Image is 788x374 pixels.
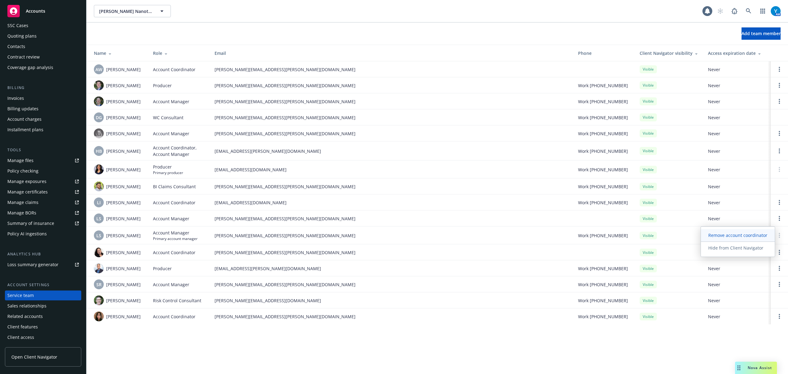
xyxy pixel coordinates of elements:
[26,9,45,14] span: Accounts
[7,311,43,321] div: Related accounts
[5,63,81,72] a: Coverage gap analysis
[94,96,104,106] img: photo
[776,199,783,206] a: Open options
[640,265,657,272] div: Visible
[5,187,81,197] a: Manage certificates
[578,148,628,154] span: Work [PHONE_NUMBER]
[708,281,766,288] span: Never
[776,98,783,105] a: Open options
[640,147,657,155] div: Visible
[94,165,104,174] img: photo
[153,170,183,175] span: Primary producer
[215,82,568,89] span: [PERSON_NAME][EMAIL_ADDRESS][PERSON_NAME][DOMAIN_NAME]
[94,128,104,138] img: photo
[215,166,568,173] span: [EMAIL_ADDRESS][DOMAIN_NAME]
[153,249,195,256] span: Account Coordinator
[771,6,781,16] img: photo
[7,177,46,186] div: Manage exposures
[94,5,171,17] button: [PERSON_NAME] Nanotechnologies, Inc.
[95,66,102,73] span: AW
[153,215,189,222] span: Account Manager
[215,265,568,272] span: [EMAIL_ADDRESS][PERSON_NAME][DOMAIN_NAME]
[708,313,766,320] span: Never
[578,166,628,173] span: Work [PHONE_NUMBER]
[5,177,81,186] a: Manage exposures
[106,82,141,89] span: [PERSON_NAME]
[7,229,47,239] div: Policy AI ingestions
[776,265,783,272] a: Open options
[94,263,104,273] img: photo
[153,313,195,320] span: Account Coordinator
[708,82,766,89] span: Never
[5,104,81,114] a: Billing updates
[578,313,628,320] span: Work [PHONE_NUMBER]
[96,148,102,154] span: HB
[748,365,772,370] span: Nova Assist
[97,199,101,206] span: LI
[578,98,628,105] span: Work [PHONE_NUMBER]
[578,281,628,288] span: Work [PHONE_NUMBER]
[708,98,766,105] span: Never
[5,147,81,153] div: Tools
[7,104,38,114] div: Billing updates
[5,156,81,165] a: Manage files
[640,113,657,121] div: Visible
[96,114,102,121] span: DG
[640,129,657,137] div: Visible
[5,42,81,51] a: Contacts
[153,281,189,288] span: Account Manager
[106,66,141,73] span: [PERSON_NAME]
[7,63,53,72] div: Coverage gap analysis
[94,295,104,305] img: photo
[106,249,141,256] span: [PERSON_NAME]
[578,183,628,190] span: Work [PHONE_NUMBER]
[153,183,196,190] span: BI Claims Consultant
[7,52,40,62] div: Contract review
[106,199,141,206] span: [PERSON_NAME]
[153,265,172,272] span: Producer
[7,31,37,41] div: Quoting plans
[5,166,81,176] a: Policy checking
[94,247,104,257] img: photo
[153,297,201,304] span: Risk Control Consultant
[215,232,568,239] span: [PERSON_NAME][EMAIL_ADDRESS][PERSON_NAME][DOMAIN_NAME]
[106,98,141,105] span: [PERSON_NAME]
[7,114,42,124] div: Account charges
[578,199,628,206] span: Work [PHONE_NUMBER]
[5,85,81,91] div: Billing
[708,265,766,272] span: Never
[7,322,38,332] div: Client features
[106,148,141,154] span: [PERSON_NAME]
[5,208,81,218] a: Manage BORs
[215,114,568,121] span: [PERSON_NAME][EMAIL_ADDRESS][PERSON_NAME][DOMAIN_NAME]
[776,313,783,320] a: Open options
[153,66,195,73] span: Account Coordinator
[578,50,630,56] div: Phone
[640,232,657,239] div: Visible
[701,245,771,251] span: Hide from Client Navigator
[776,147,783,155] a: Open options
[7,42,25,51] div: Contacts
[640,97,657,105] div: Visible
[215,50,568,56] div: Email
[7,197,38,207] div: Manage claims
[215,130,568,137] span: [PERSON_NAME][EMAIL_ADDRESS][PERSON_NAME][DOMAIN_NAME]
[640,199,657,206] div: Visible
[153,82,172,89] span: Producer
[708,297,766,304] span: Never
[5,2,81,20] a: Accounts
[7,208,36,218] div: Manage BORs
[578,114,628,121] span: Work [PHONE_NUMBER]
[735,362,743,374] div: Drag to move
[215,215,568,222] span: [PERSON_NAME][EMAIL_ADDRESS][PERSON_NAME][DOMAIN_NAME]
[757,5,769,17] a: Switch app
[7,166,38,176] div: Policy checking
[5,125,81,135] a: Installment plans
[728,5,741,17] a: Report a Bug
[5,52,81,62] a: Contract review
[578,297,628,304] span: Work [PHONE_NUMBER]
[708,215,766,222] span: Never
[640,215,657,222] div: Visible
[735,362,777,374] button: Nova Assist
